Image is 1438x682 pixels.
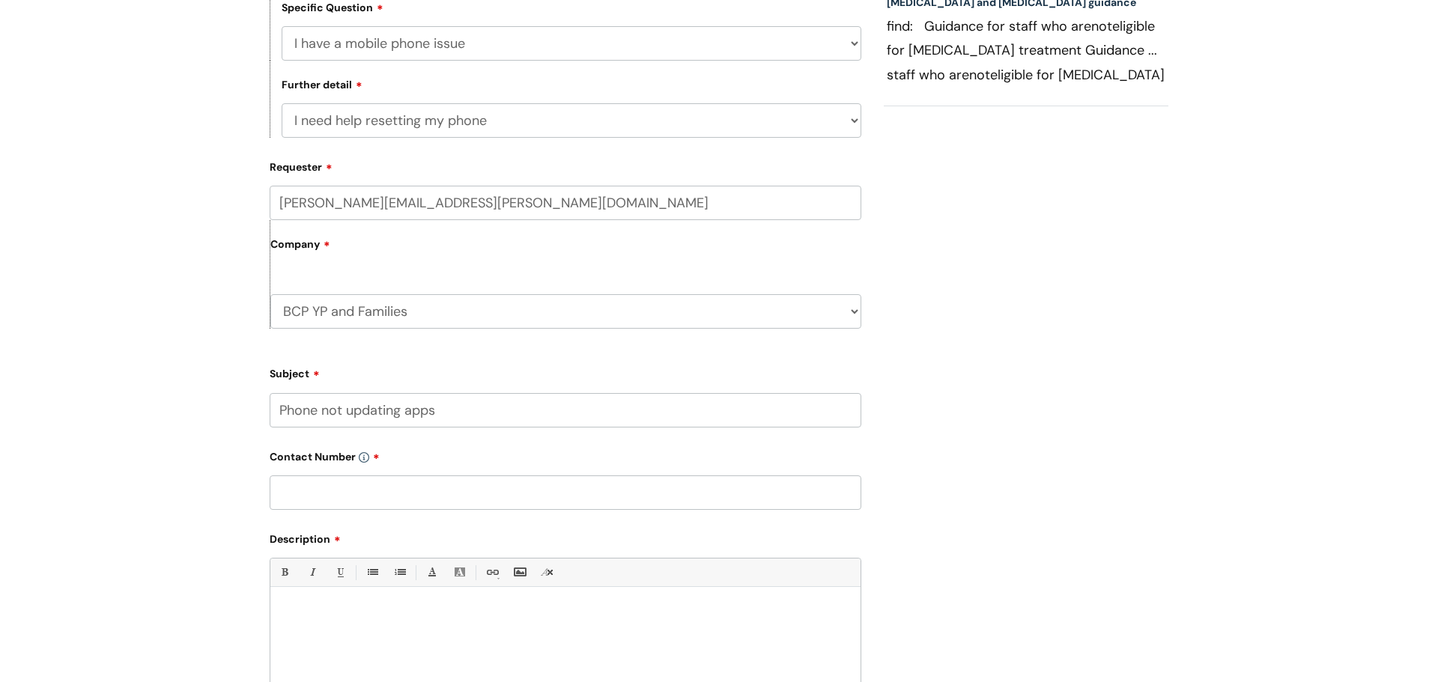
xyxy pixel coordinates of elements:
a: Remove formatting (Ctrl-\) [538,563,556,582]
a: Font Color [422,563,441,582]
a: Underline(Ctrl-U) [330,563,349,582]
a: 1. Ordered List (Ctrl-Shift-8) [390,563,409,582]
p: find: Guidance for staff who are eligible for [MEDICAL_DATA] treatment Guidance ... staff who are... [887,14,1165,86]
label: Contact Number [270,445,861,463]
img: info-icon.svg [359,452,369,463]
span: not [1091,17,1112,35]
a: Bold (Ctrl-B) [275,563,294,582]
a: Back Color [450,563,469,582]
label: Requester [270,156,861,174]
input: Email [270,186,861,220]
a: Italic (Ctrl-I) [303,563,321,582]
a: Link [482,563,501,582]
a: • Unordered List (Ctrl-Shift-7) [362,563,381,582]
label: Company [270,233,861,267]
label: Subject [270,362,861,380]
a: Insert Image... [510,563,529,582]
label: Description [270,528,861,546]
label: Further detail [282,76,362,91]
span: not [969,66,990,84]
